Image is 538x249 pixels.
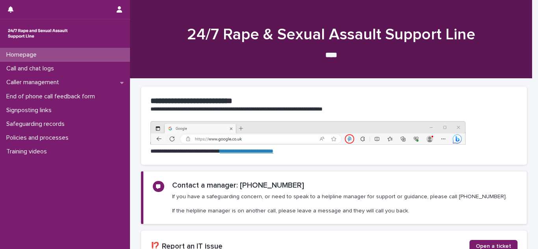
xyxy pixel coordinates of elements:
img: https%3A%2F%2Fcdn.document360.io%2F0deca9d6-0dac-4e56-9e8f-8d9979bfce0e%2FImages%2FDocumentation%... [150,121,466,145]
img: rhQMoQhaT3yELyF149Cw [6,26,69,41]
span: Open a ticket [476,243,511,249]
p: Caller management [3,79,65,86]
h2: Contact a manager: [PHONE_NUMBER] [172,181,304,190]
p: Signposting links [3,107,58,114]
h1: 24/7 Rape & Sexual Assault Support Line [138,25,524,44]
p: Safeguarding records [3,120,71,128]
p: Call and chat logs [3,65,60,72]
p: Homepage [3,51,43,59]
p: Policies and processes [3,134,75,142]
p: Training videos [3,148,53,155]
p: End of phone call feedback form [3,93,101,100]
p: If you have a safeguarding concern, or need to speak to a helpline manager for support or guidanc... [172,193,507,215]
